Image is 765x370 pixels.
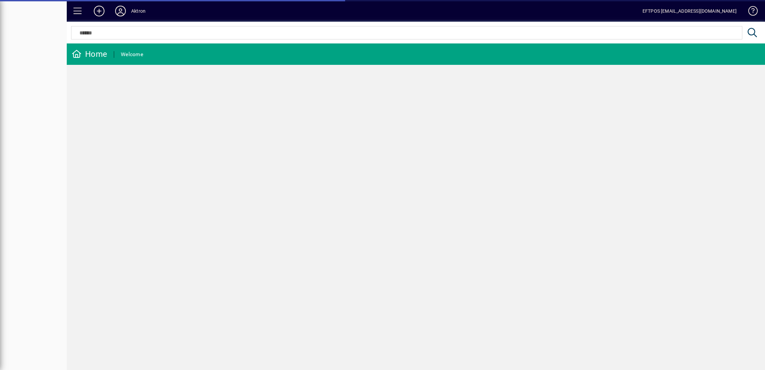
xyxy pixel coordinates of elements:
[72,49,107,59] div: Home
[131,6,146,16] div: Aktron
[110,5,131,17] button: Profile
[88,5,110,17] button: Add
[121,49,143,60] div: Welcome
[743,1,757,23] a: Knowledge Base
[643,6,737,16] div: EFTPOS [EMAIL_ADDRESS][DOMAIN_NAME]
